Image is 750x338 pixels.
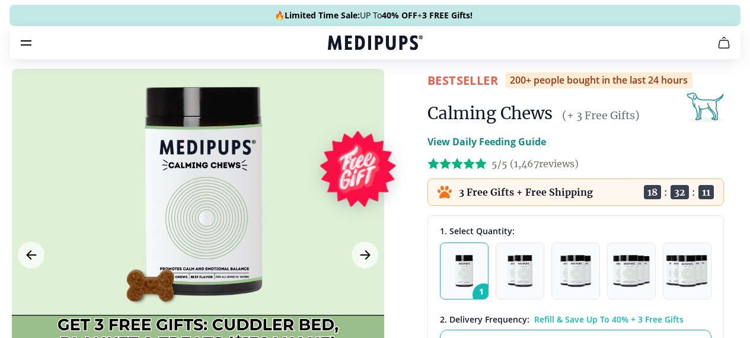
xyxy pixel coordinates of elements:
span: Refill & Save Up To 40% + 3 Free Gifts [534,314,684,325]
img: Pack of 1 - Natural Dog Supplements [455,255,474,287]
span: : [664,186,668,198]
span: 11 [698,185,714,199]
span: 2 . Delivery Frequency: [440,314,529,325]
span: 5/5 ( 1,467 reviews) [492,158,579,170]
span: 1 [473,283,495,306]
img: Pack of 4 - Natural Dog Supplements [613,255,649,287]
span: 32 [671,185,689,199]
span: 🔥 UP To + [275,9,473,21]
a: Medipups [328,34,423,54]
span: (+ 3 Free Gifts) [562,109,640,122]
button: cart [710,28,738,57]
button: Next Image [352,242,378,269]
img: Pack of 5 - Natural Dog Supplements [666,255,708,287]
p: 3 Free Gifts + Free Shipping [459,186,593,198]
div: 1. Select Quantity: [440,225,711,237]
button: Previous Image [18,242,44,269]
p: View Daily Feeding Guide [427,135,546,149]
span: BestSeller [427,72,498,88]
h1: Calming Chews [427,103,553,124]
span: : [692,186,695,198]
img: Pack of 2 - Natural Dog Supplements [508,255,532,287]
img: Pack of 3 - Natural Dog Supplements [560,255,591,287]
span: 18 [644,185,661,199]
button: burger-menu [19,36,33,50]
div: 200+ people bought in the last 24 hours [505,72,692,88]
button: 1 [440,243,489,299]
